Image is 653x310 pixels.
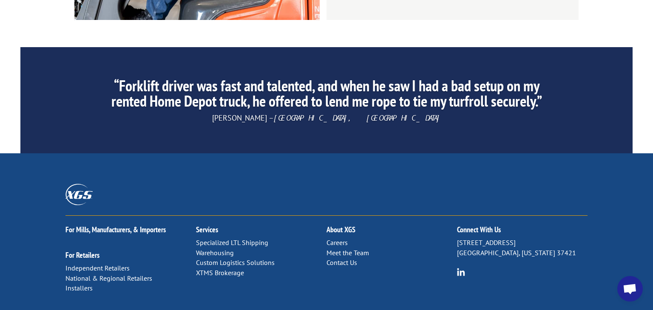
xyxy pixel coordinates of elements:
a: National & Regional Retailers [65,274,152,282]
img: XGS_Logos_ALL_2024_All_White [65,184,93,205]
h2: “Forklift driver was fast and talented, and when he saw I had a bad setup on my rented Home Depot... [100,78,553,113]
em: [GEOGRAPHIC_DATA], [GEOGRAPHIC_DATA] [274,113,441,123]
a: Specialized LTL Shipping [196,238,268,247]
a: Custom Logistics Solutions [196,258,275,267]
h2: Connect With Us [457,226,588,238]
div: Open chat [617,276,643,302]
p: [STREET_ADDRESS] [GEOGRAPHIC_DATA], [US_STATE] 37421 [457,238,588,258]
a: For Retailers [65,250,99,260]
a: For Mills, Manufacturers, & Importers [65,225,166,234]
span: [PERSON_NAME] – [212,113,441,123]
a: About XGS [326,225,355,234]
a: Careers [326,238,348,247]
img: group-6 [457,268,465,276]
a: Contact Us [326,258,357,267]
a: Warehousing [196,248,234,257]
a: Independent Retailers [65,264,130,272]
a: Installers [65,284,93,292]
a: XTMS Brokerage [196,268,244,277]
a: Meet the Team [326,248,369,257]
a: Services [196,225,218,234]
